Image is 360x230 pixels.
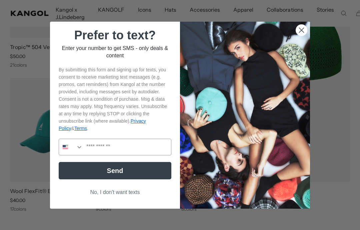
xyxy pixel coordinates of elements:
img: United States [63,144,68,150]
a: Terms [74,126,87,131]
span: Enter your number to get SMS - only deals & content [62,45,168,58]
button: No, I don't want texts [59,186,171,199]
p: By submitting this form and signing up for texts, you consent to receive marketing text messages ... [59,66,171,132]
img: 32d93059-7686-46ce-88e0-f8be1b64b1a2.jpeg [180,22,310,209]
span: Prefer to text? [74,28,156,42]
input: Phone Number [83,139,171,155]
button: Close dialog [296,24,307,36]
button: Search Countries [59,139,83,155]
button: Send [59,162,171,179]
